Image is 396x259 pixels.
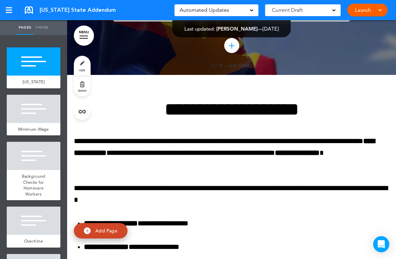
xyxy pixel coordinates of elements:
[74,56,91,76] a: style
[7,76,60,88] a: [US_STATE]
[7,235,60,248] a: Overtime
[211,63,223,68] span: 1 / 15
[24,238,43,244] span: Overtime
[352,4,374,16] a: Launch
[95,228,117,234] span: Add Page
[79,68,85,72] span: style
[22,79,45,85] span: [US_STATE]
[216,26,258,32] span: [PERSON_NAME]
[74,223,128,239] a: Add Page
[272,5,303,15] span: Current Draft
[263,26,279,32] span: [DATE]
[7,123,60,136] a: Minimum Wage
[185,26,279,31] div: —
[185,26,215,32] span: Last updated:
[34,20,50,35] a: Theme
[18,126,49,132] span: Minimum Wage
[22,173,46,197] span: Background Checks for Homecare Workers
[17,20,34,35] a: Pages
[78,88,87,92] span: delete
[7,170,60,200] a: Background Checks for Homecare Workers
[373,236,389,252] div: Open Intercom Messenger
[40,6,116,14] span: [US_STATE] State Addendum
[84,227,91,234] img: add.svg
[230,63,252,68] span: [US_STATE]
[74,76,91,96] a: delete
[74,26,94,46] a: MENU
[224,63,229,68] span: —
[180,5,229,15] span: Automated Updates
